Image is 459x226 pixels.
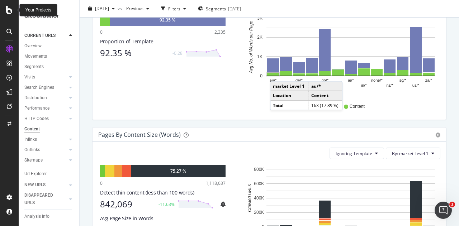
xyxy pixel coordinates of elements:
a: NEW URLS [24,181,67,189]
text: 0 [260,73,262,78]
td: Total [270,100,308,110]
div: Proportion of Template [100,38,226,45]
button: Segments[DATE] [195,3,244,14]
text: 800K [254,167,264,172]
div: Distribution [24,94,47,102]
a: Content [24,125,74,133]
text: none/* [371,78,383,83]
td: Content [309,91,342,101]
div: Content [24,125,40,133]
div: HTTP Codes [24,115,49,122]
a: Inlinks [24,136,67,143]
div: NEW URLS [24,181,46,189]
text: Crawled URLs [247,184,252,212]
div: 92.35 % [100,48,168,58]
div: gear [435,133,440,138]
div: Visits [24,73,35,81]
a: Visits [24,73,67,81]
text: 1K [257,54,262,59]
div: 0 [100,29,103,35]
div: [DATE] [228,5,241,11]
span: By: market Level 1 [392,150,429,157]
div: CURRENT URLS [24,32,56,39]
div: Detect thin content (less than 100 words) [100,189,226,196]
td: Location [270,91,308,101]
span: Segments [206,5,226,11]
a: Search Engines [24,84,67,91]
div: 75.27 % [170,168,186,174]
div: Sitemaps [24,157,43,164]
text: 3K [257,16,262,21]
a: Url Explorer [24,170,74,178]
text: Avg No. of Words per Page [249,21,254,73]
div: Segments [24,63,44,71]
div: 842,069 [100,199,154,209]
button: Filters [158,3,189,14]
div: Url Explorer [24,170,47,178]
div: bell-plus [221,201,226,207]
a: Analysis Info [24,213,74,220]
text: 600K [254,181,264,186]
button: Ignoring Template [330,148,384,159]
text: 200K [254,210,264,215]
span: Previous [123,5,143,11]
a: Segments [24,63,74,71]
text: 2K [257,35,262,40]
a: Sitemaps [24,157,67,164]
div: Movements [24,53,47,60]
div: 2,335 [214,29,226,35]
a: HTTP Codes [24,115,67,122]
a: Distribution [24,94,67,102]
div: Overview [24,42,42,50]
a: Performance [24,105,67,112]
button: Previous [123,3,152,14]
button: By: market Level 1 [386,148,440,159]
div: 0 [100,180,103,186]
div: DISAPPEARED URLS [24,192,61,207]
td: 163 (17.89 %) [309,100,342,110]
a: DISAPPEARED URLS [24,192,67,207]
span: vs [118,5,123,11]
span: 2025 Sep. 10th [95,5,109,11]
text: 400K [254,196,264,201]
span: 1 [449,202,455,207]
div: Outlinks [24,146,40,154]
a: Outlinks [24,146,67,154]
iframe: Intercom live chat [435,202,452,219]
div: 1,118,637 [206,180,226,186]
svg: A chart. [245,14,435,97]
div: 92.35 % [160,17,175,23]
a: Movements [24,53,74,60]
button: [DATE] [85,3,118,14]
a: CURRENT URLS [24,32,67,39]
div: Your Projects [25,7,51,13]
div: Avg Page Size in Words [100,215,226,222]
div: Filters [168,5,180,11]
div: Pages by Content Size (Words) [98,131,181,138]
div: -11.63% [158,201,175,207]
div: Analysis Info [24,213,49,220]
td: market Level 1 [270,82,308,91]
div: -0.28 [172,50,183,56]
div: Inlinks [24,136,37,143]
a: Overview [24,42,74,50]
span: Ignoring Template [336,150,372,157]
div: Search Engines [24,84,54,91]
span: Content [350,104,365,110]
div: Performance [24,105,49,112]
